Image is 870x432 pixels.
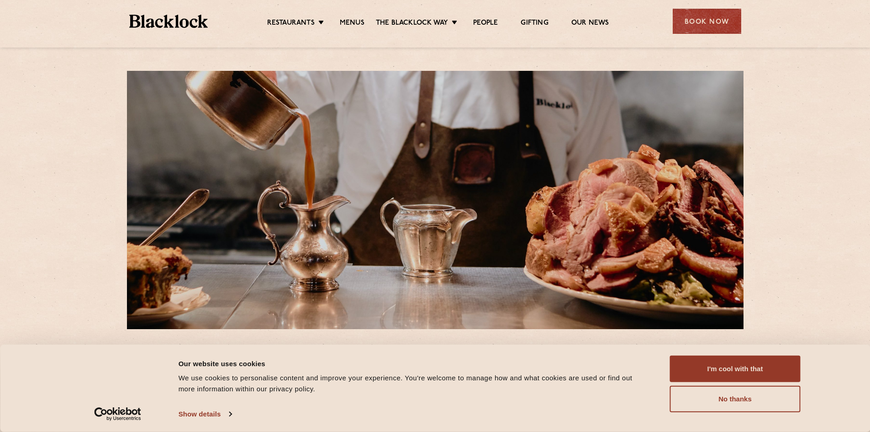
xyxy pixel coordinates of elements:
[473,19,498,29] a: People
[670,356,801,382] button: I'm cool with that
[670,386,801,412] button: No thanks
[179,407,232,421] a: Show details
[673,9,741,34] div: Book Now
[340,19,364,29] a: Menus
[179,373,649,395] div: We use cookies to personalise content and improve your experience. You're welcome to manage how a...
[129,15,208,28] img: BL_Textured_Logo-footer-cropped.svg
[376,19,448,29] a: The Blacklock Way
[78,407,158,421] a: Usercentrics Cookiebot - opens in a new window
[179,358,649,369] div: Our website uses cookies
[267,19,315,29] a: Restaurants
[521,19,548,29] a: Gifting
[571,19,609,29] a: Our News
